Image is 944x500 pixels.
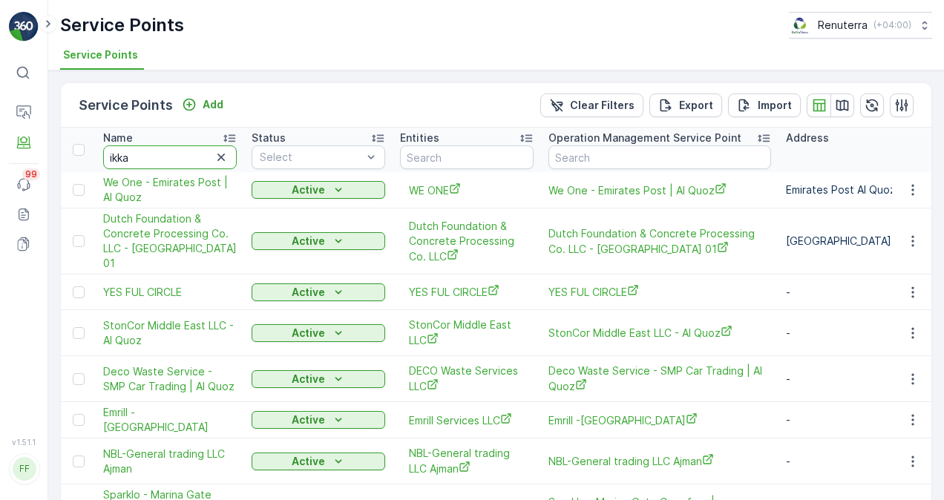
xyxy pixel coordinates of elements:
[873,19,911,31] p: ( +04:00 )
[789,17,812,33] img: Screenshot_2024-07-26_at_13.33.01.png
[260,150,362,165] p: Select
[292,412,325,427] p: Active
[103,447,237,476] a: NBL-General trading LLC Ajman
[548,412,771,428] span: Emrill -[GEOGRAPHIC_DATA]
[252,453,385,470] button: Active
[176,96,229,114] button: Add
[548,284,771,300] a: YES FUL CIRCLE
[400,145,534,169] input: Search
[60,13,184,37] p: Service Points
[292,182,325,197] p: Active
[73,235,85,247] div: Toggle Row Selected
[103,131,133,145] p: Name
[25,168,37,180] p: 99
[9,450,39,488] button: FF
[103,285,237,300] a: YES FUL CIRCLE
[548,182,771,198] a: We One - Emirates Post | Al Quoz
[252,370,385,388] button: Active
[548,226,771,257] span: Dutch Foundation & Concrete Processing Co. LLC - [GEOGRAPHIC_DATA] 01
[292,372,325,386] p: Active
[73,414,85,426] div: Toggle Row Selected
[548,145,771,169] input: Search
[679,98,713,113] p: Export
[786,131,829,145] p: Address
[649,93,722,117] button: Export
[548,325,771,341] a: StonCor Middle East LLC - Al Quoz
[548,131,741,145] p: Operation Management Service Point
[73,455,85,467] div: Toggle Row Selected
[409,364,525,394] a: DECO Waste Services LLC
[103,405,237,435] span: Emrill -[GEOGRAPHIC_DATA]
[409,318,525,348] a: StonCor Middle East LLC
[540,93,643,117] button: Clear Filters
[9,438,39,447] span: v 1.51.1
[409,284,525,300] a: YES FUL CIRCLE
[292,234,325,249] p: Active
[252,232,385,250] button: Active
[548,453,771,469] a: NBL-General trading LLC Ajman
[103,145,237,169] input: Search
[818,18,868,33] p: Renuterra
[103,405,237,435] a: Emrill -Yansoon Buildings
[203,97,223,112] p: Add
[73,184,85,196] div: Toggle Row Selected
[103,318,237,348] a: StonCor Middle East LLC - Al Quoz
[728,93,801,117] button: Import
[252,131,286,145] p: Status
[73,327,85,339] div: Toggle Row Selected
[9,170,39,200] a: 99
[252,324,385,342] button: Active
[400,131,439,145] p: Entities
[570,98,635,113] p: Clear Filters
[292,285,325,300] p: Active
[252,283,385,301] button: Active
[758,98,792,113] p: Import
[409,446,525,476] a: NBL-General trading LLC Ajman
[13,457,36,481] div: FF
[548,226,771,257] a: Dutch Foundation & Concrete Processing Co. LLC - EMAAR Marina Place 01
[103,211,237,271] a: Dutch Foundation & Concrete Processing Co. LLC - EMAAR Marina Place 01
[292,326,325,341] p: Active
[73,373,85,385] div: Toggle Row Selected
[103,211,237,271] span: Dutch Foundation & Concrete Processing Co. LLC - [GEOGRAPHIC_DATA] 01
[409,182,525,198] a: WE ONE
[73,286,85,298] div: Toggle Row Selected
[409,412,525,428] a: Emrill Services LLC
[63,47,138,62] span: Service Points
[252,181,385,199] button: Active
[409,219,525,264] a: Dutch Foundation & Concrete Processing Co. LLC
[789,12,932,39] button: Renuterra(+04:00)
[548,412,771,428] a: Emrill -Yansoon Buildings
[548,364,771,394] a: Deco Waste Service - SMP Car Trading | Al Quoz
[79,95,173,116] p: Service Points
[292,454,325,469] p: Active
[103,364,237,394] a: Deco Waste Service - SMP Car Trading | Al Quoz
[252,411,385,429] button: Active
[9,12,39,42] img: logo
[103,175,237,205] a: We One - Emirates Post | Al Quoz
